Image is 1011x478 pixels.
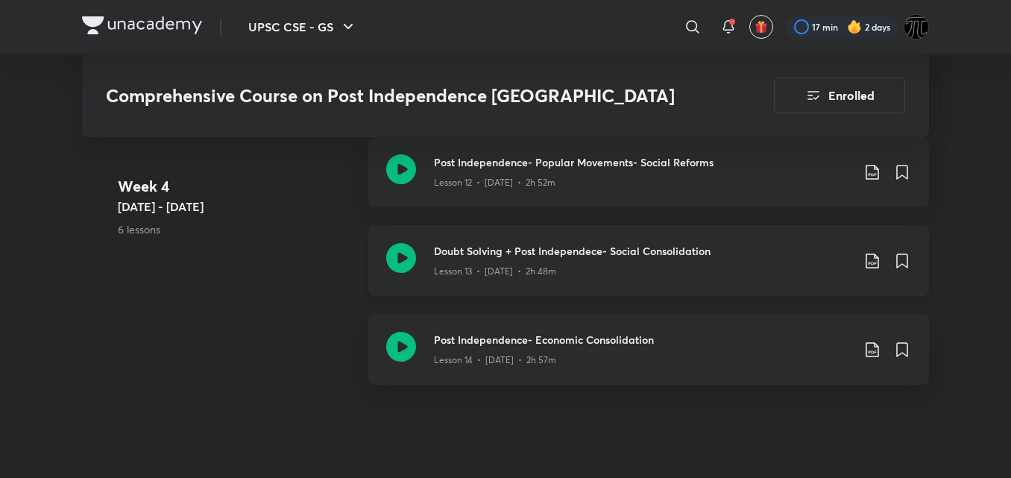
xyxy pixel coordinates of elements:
p: 6 lessons [118,221,356,237]
img: Company Logo [82,16,202,34]
img: avatar [755,20,768,34]
p: Lesson 12 • [DATE] • 2h 52m [434,176,555,189]
h5: [DATE] - [DATE] [118,198,356,216]
p: Lesson 13 • [DATE] • 2h 48m [434,265,556,278]
img: streak [847,19,862,34]
a: Post Independence- Popular Movements- Social ReformsLesson 12 • [DATE] • 2h 52m [368,136,929,225]
h3: Doubt Solving + Post Independece- Social Consolidation [434,243,851,259]
h3: Post Independence- Economic Consolidation [434,332,851,348]
button: UPSC CSE - GS [239,12,366,42]
button: Enrolled [774,78,905,113]
a: Post Independence- Economic ConsolidationLesson 14 • [DATE] • 2h 57m [368,314,929,403]
h4: Week 4 [118,175,356,198]
button: avatar [749,15,773,39]
a: Company Logo [82,16,202,38]
img: Watcher [904,14,929,40]
h3: Post Independence- Popular Movements- Social Reforms [434,154,851,170]
h3: Comprehensive Course on Post Independence [GEOGRAPHIC_DATA] [106,85,690,107]
p: Lesson 14 • [DATE] • 2h 57m [434,353,556,367]
a: Doubt Solving + Post Independece- Social ConsolidationLesson 13 • [DATE] • 2h 48m [368,225,929,314]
